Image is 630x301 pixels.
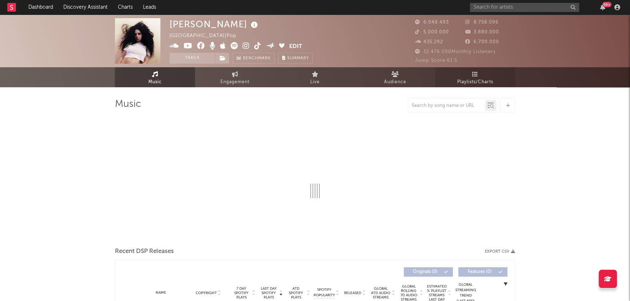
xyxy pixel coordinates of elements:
[415,20,449,25] span: 6.048.493
[415,58,457,63] span: Jump Score: 61.5
[384,78,406,87] span: Audience
[170,32,245,40] div: [GEOGRAPHIC_DATA] | Pop
[170,18,260,30] div: [PERSON_NAME]
[195,291,216,295] span: Copyright
[602,2,611,7] div: 99 +
[415,49,496,54] span: 32.476.098 Monthly Listeners
[195,67,275,87] a: Engagement
[148,78,162,87] span: Music
[415,30,449,35] span: 5.000.000
[232,286,251,300] span: 7 Day Spotify Plays
[435,67,515,87] a: Playlists/Charts
[408,270,442,274] span: Originals ( 0 )
[287,56,309,60] span: Summary
[314,287,335,298] span: Spotify Popularity
[115,247,174,256] span: Recent DSP Releases
[310,78,320,87] span: Live
[233,53,275,64] a: Benchmark
[243,54,271,63] span: Benchmark
[259,286,278,300] span: Last Day Spotify Plays
[465,20,499,25] span: 8.758.096
[278,53,313,64] button: Summary
[465,40,499,44] span: 6.700.000
[408,103,485,109] input: Search by song name or URL
[275,67,355,87] a: Live
[404,267,453,277] button: Originals(0)
[463,270,497,274] span: Features ( 0 )
[415,40,443,44] span: 435.292
[220,78,250,87] span: Engagement
[344,291,361,295] span: Released
[115,67,195,87] a: Music
[465,30,499,35] span: 3.880.000
[458,267,507,277] button: Features(0)
[457,78,493,87] span: Playlists/Charts
[170,53,215,64] button: Track
[355,67,435,87] a: Audience
[470,3,579,12] input: Search for artists
[289,42,302,51] button: Edit
[137,290,185,296] div: Name
[600,4,605,10] button: 99+
[286,286,306,300] span: ATD Spotify Plays
[371,286,391,300] span: Global ATD Audio Streams
[485,249,515,254] button: Export CSV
